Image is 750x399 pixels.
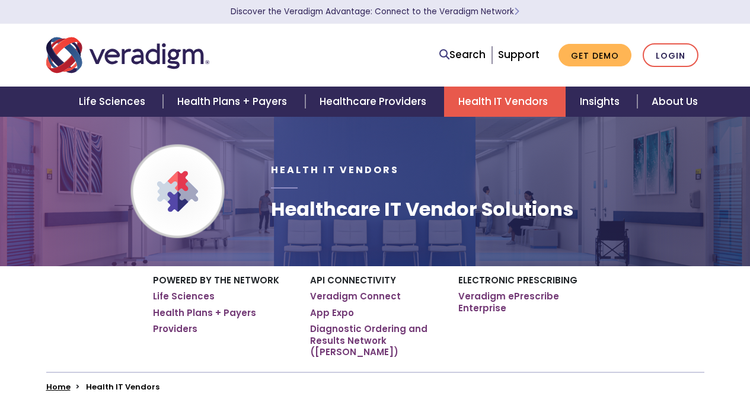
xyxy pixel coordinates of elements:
[514,6,519,17] span: Learn More
[444,87,566,117] a: Health IT Vendors
[498,47,540,62] a: Support
[305,87,444,117] a: Healthcare Providers
[310,323,441,358] a: Diagnostic Ordering and Results Network ([PERSON_NAME])
[65,87,163,117] a: Life Sciences
[439,47,486,63] a: Search
[310,291,401,302] a: Veradigm Connect
[643,43,698,68] a: Login
[310,307,354,319] a: App Expo
[46,381,71,392] a: Home
[271,163,399,177] span: Health IT Vendors
[163,87,305,117] a: Health Plans + Payers
[558,44,631,67] a: Get Demo
[153,307,256,319] a: Health Plans + Payers
[231,6,519,17] a: Discover the Veradigm Advantage: Connect to the Veradigm NetworkLearn More
[271,198,573,221] h1: Healthcare IT Vendor Solutions
[637,87,712,117] a: About Us
[153,323,197,335] a: Providers
[458,291,598,314] a: Veradigm ePrescribe Enterprise
[153,291,215,302] a: Life Sciences
[566,87,637,117] a: Insights
[46,36,209,75] img: Veradigm logo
